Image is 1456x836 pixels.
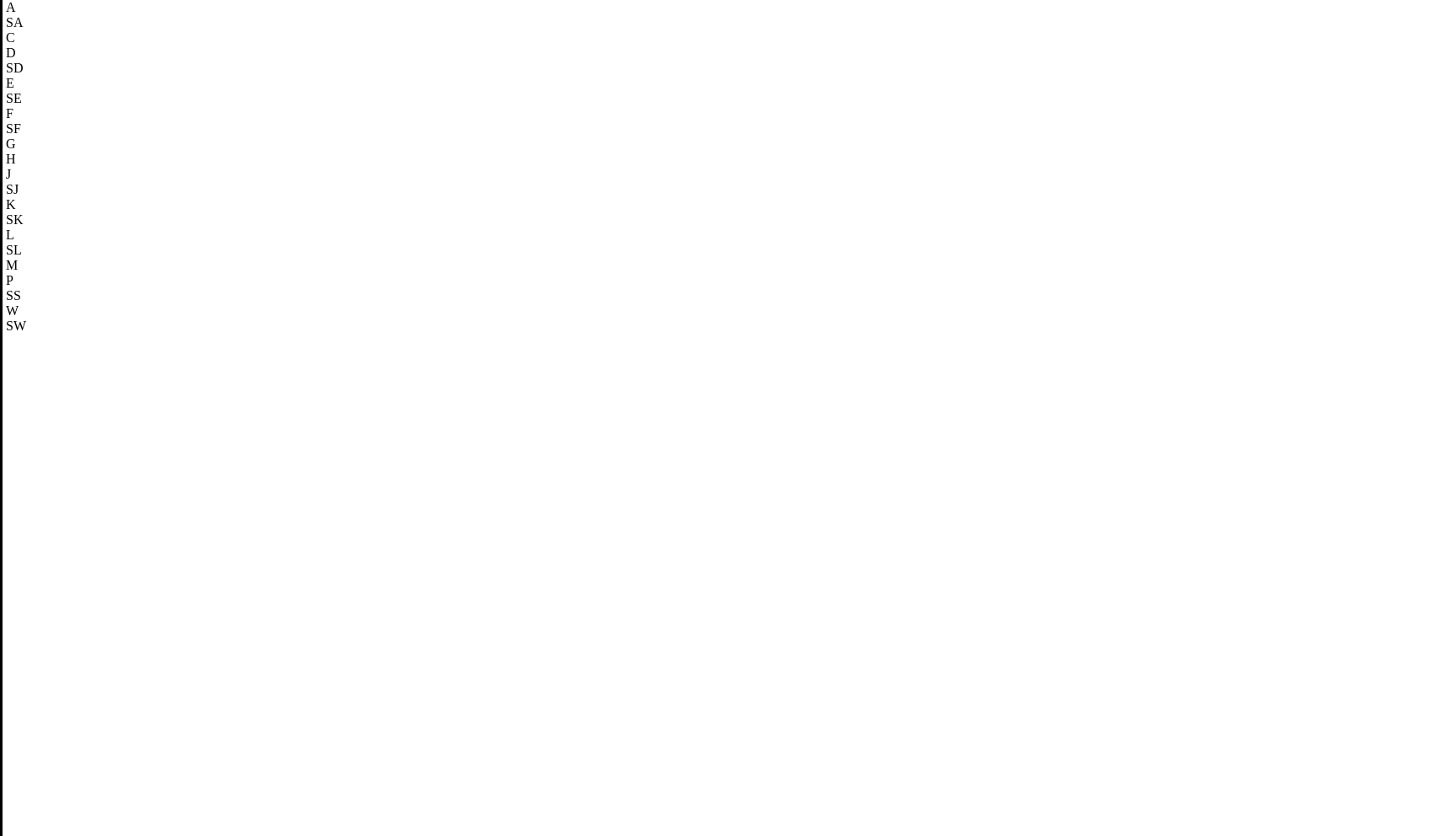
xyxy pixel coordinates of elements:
span: P [6,273,13,287]
span: F [13,121,21,136]
span: K [13,212,24,227]
span: D [13,61,24,75]
span: M [6,258,18,272]
span: L [13,243,22,257]
span: S [6,61,13,75]
span: A [13,15,24,29]
span: J [13,182,19,196]
span: S [6,121,13,136]
span: W [13,319,26,333]
span: S [6,15,13,29]
span: S [6,243,13,257]
span: L [6,228,14,242]
span: S [6,91,13,105]
span: W [6,303,19,318]
span: K [6,197,16,212]
span: C [6,30,15,45]
span: G [6,137,16,151]
span: S [6,212,13,227]
span: S [13,288,21,303]
span: D [6,46,16,60]
span: S [6,288,13,303]
span: E [6,76,14,90]
span: H [6,152,16,166]
span: S [6,319,13,333]
span: E [13,91,22,105]
span: S [6,182,13,196]
span: J [6,167,11,181]
span: F [6,106,13,121]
